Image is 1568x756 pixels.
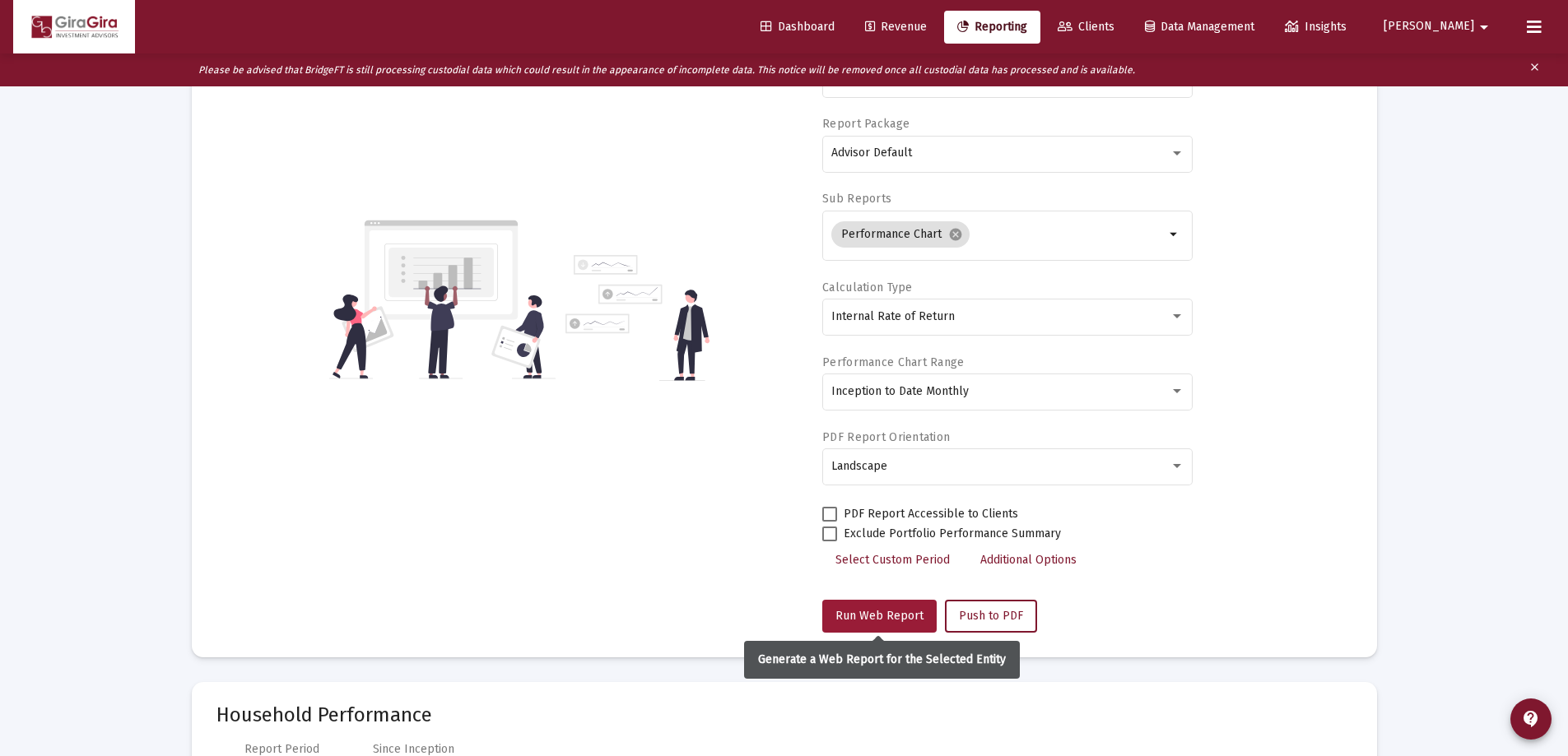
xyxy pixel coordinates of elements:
a: Clients [1045,11,1128,44]
span: Exclude Portfolio Performance Summary [844,524,1061,544]
mat-icon: contact_support [1521,709,1541,729]
a: Reporting [944,11,1040,44]
button: Push to PDF [945,600,1037,633]
span: Dashboard [761,20,835,34]
span: Select Custom Period [835,553,950,567]
a: Revenue [852,11,940,44]
a: Dashboard [747,11,848,44]
span: Clients [1058,20,1114,34]
mat-icon: cancel [948,227,963,242]
span: PDF Report Accessible to Clients [844,504,1018,524]
mat-icon: arrow_drop_down [1474,11,1494,44]
img: reporting-alt [565,255,710,381]
span: Internal Rate of Return [831,309,955,323]
button: Run Web Report [822,600,937,633]
label: Calculation Type [822,281,912,295]
span: [PERSON_NAME] [1384,20,1474,34]
mat-chip-list: Selection [831,218,1165,251]
span: Push to PDF [959,609,1023,623]
span: Additional Options [980,553,1077,567]
a: Insights [1272,11,1360,44]
span: Revenue [865,20,927,34]
a: Data Management [1132,11,1268,44]
img: Dashboard [26,11,123,44]
label: PDF Report Orientation [822,430,950,444]
mat-icon: clear [1528,58,1541,82]
mat-icon: arrow_drop_down [1165,225,1184,244]
span: Landscape [831,459,887,473]
label: Sub Reports [822,192,891,206]
span: Advisor Default [831,146,912,160]
mat-card-title: Household Performance [216,707,1352,723]
img: reporting [329,218,556,381]
label: Report Package [822,117,910,131]
mat-chip: Performance Chart [831,221,970,248]
span: Reporting [957,20,1027,34]
i: Please be advised that BridgeFT is still processing custodial data which could result in the appe... [198,64,1135,76]
span: Inception to Date Monthly [831,384,969,398]
span: Data Management [1145,20,1254,34]
span: Insights [1285,20,1347,34]
span: Run Web Report [835,609,924,623]
label: Performance Chart Range [822,355,964,369]
button: [PERSON_NAME] [1364,10,1514,43]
